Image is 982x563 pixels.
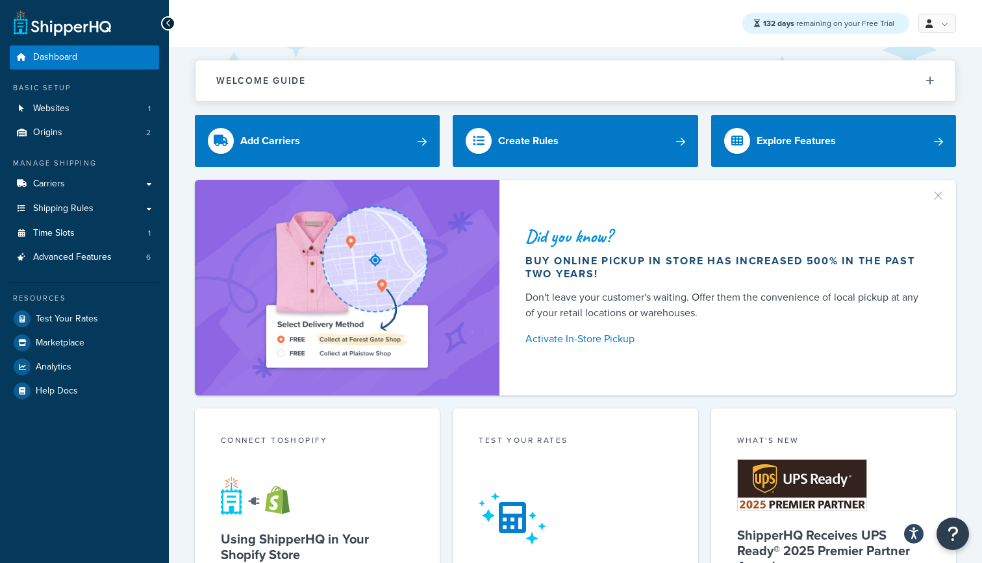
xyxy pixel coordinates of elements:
div: Don't leave your customer's waiting. Offer them the convenience of local pickup at any of your re... [525,290,925,321]
div: Add Carriers [240,132,300,150]
li: Advanced Features [10,245,159,269]
div: Resources [10,293,159,304]
a: Carriers [10,172,159,196]
a: Analytics [10,355,159,379]
img: ad-shirt-map-b0359fc47e01cab431d101c4b569394f6a03f54285957d908178d52f29eb9668.png [229,199,464,376]
div: Connect to Shopify [221,434,414,449]
a: Origins2 [10,121,159,145]
button: Welcome Guide [195,60,955,101]
div: Basic Setup [10,82,159,94]
span: Carriers [33,179,65,190]
a: Help Docs [10,379,159,403]
a: Marketplace [10,331,159,355]
span: Time Slots [33,228,75,239]
div: Test your rates [479,434,672,449]
a: Websites1 [10,97,159,121]
div: Create Rules [498,132,559,150]
span: 6 [146,252,151,263]
div: Did you know? [525,227,925,245]
span: Advanced Features [33,252,112,263]
span: Websites [33,103,69,114]
h2: Welcome Guide [216,76,306,86]
span: Dashboard [33,52,77,63]
span: 1 [148,228,151,239]
a: Advanced Features6 [10,245,159,269]
div: What's New [737,434,930,449]
a: Test Your Rates [10,307,159,331]
span: Analytics [36,362,71,373]
a: Activate In-Store Pickup [525,330,925,348]
img: connect-shq-shopify-9b9a8c5a.svg [221,476,302,515]
a: Time Slots1 [10,221,159,245]
a: Add Carriers [195,115,440,167]
div: Buy online pickup in store has increased 500% in the past two years! [525,255,925,281]
span: Shipping Rules [33,203,94,214]
a: Create Rules [453,115,698,167]
h5: Using ShipperHQ in Your Shopify Store [221,531,414,562]
li: Websites [10,97,159,121]
div: Manage Shipping [10,158,159,169]
a: Shipping Rules [10,197,159,221]
div: Explore Features [757,132,836,150]
a: Explore Features [711,115,956,167]
span: Help Docs [36,386,78,397]
span: Marketplace [36,338,84,349]
strong: 132 days [763,18,794,29]
span: Test Your Rates [36,314,98,325]
span: 2 [146,127,151,138]
button: Open Resource Center [937,518,969,550]
li: Time Slots [10,221,159,245]
span: remaining on your Free Trial [763,18,894,29]
span: Origins [33,127,62,138]
li: Origins [10,121,159,145]
a: Dashboard [10,45,159,69]
span: 1 [148,103,151,114]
